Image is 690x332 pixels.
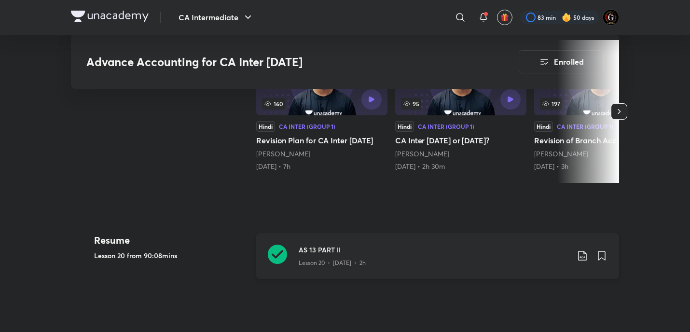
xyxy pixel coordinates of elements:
[395,40,526,171] a: CA Inter January 2026 or May 2026?
[534,162,665,171] div: 30th Jun • 3h
[262,98,285,110] span: 160
[173,8,260,27] button: CA Intermediate
[94,233,248,248] h4: Resume
[557,124,613,129] div: CA Inter (Group 1)
[603,9,619,26] img: DGD°MrBEAN
[279,124,335,129] div: CA Inter (Group 1)
[395,40,526,171] a: 95HindiCA Inter (Group 1)CA Inter [DATE] or [DATE]?[PERSON_NAME][DATE] • 2h 30m
[534,149,588,158] a: [PERSON_NAME]
[418,124,474,129] div: CA Inter (Group 1)
[534,135,665,146] h5: Revision of Branch Accounting I
[395,149,449,158] a: [PERSON_NAME]
[256,149,310,158] a: [PERSON_NAME]
[534,121,553,132] div: Hindi
[86,55,464,69] h3: Advance Accounting for CA Inter [DATE]
[256,40,387,171] a: 160HindiCA Inter (Group 1)Revision Plan for CA Inter [DATE][PERSON_NAME][DATE] • 7h
[395,121,414,132] div: Hindi
[534,149,665,159] div: Nakul Katheria
[256,135,387,146] h5: Revision Plan for CA Inter [DATE]
[256,233,619,290] a: AS 13 PART IILesson 20 • [DATE] • 2h
[497,10,512,25] button: avatar
[562,13,571,22] img: streak
[540,98,562,110] span: 197
[534,40,665,171] a: Revision of Branch Accounting I
[256,121,275,132] div: Hindi
[71,11,149,25] a: Company Logo
[299,245,569,255] h3: AS 13 PART II
[534,40,665,171] a: 197HindiCA Inter (Group 1)Revision of Branch Accounting I[PERSON_NAME][DATE] • 3h
[256,162,387,171] div: 26th May • 7h
[256,40,387,171] a: Revision Plan for CA Inter September 2025
[500,13,509,22] img: avatar
[401,98,421,110] span: 95
[395,162,526,171] div: 27th Jun • 2h 30m
[299,259,366,267] p: Lesson 20 • [DATE] • 2h
[71,11,149,22] img: Company Logo
[395,149,526,159] div: Nakul Katheria
[395,135,526,146] h5: CA Inter [DATE] or [DATE]?
[256,149,387,159] div: Nakul Katheria
[519,50,604,73] button: Enrolled
[94,250,248,261] h5: Lesson 20 from 90:08mins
